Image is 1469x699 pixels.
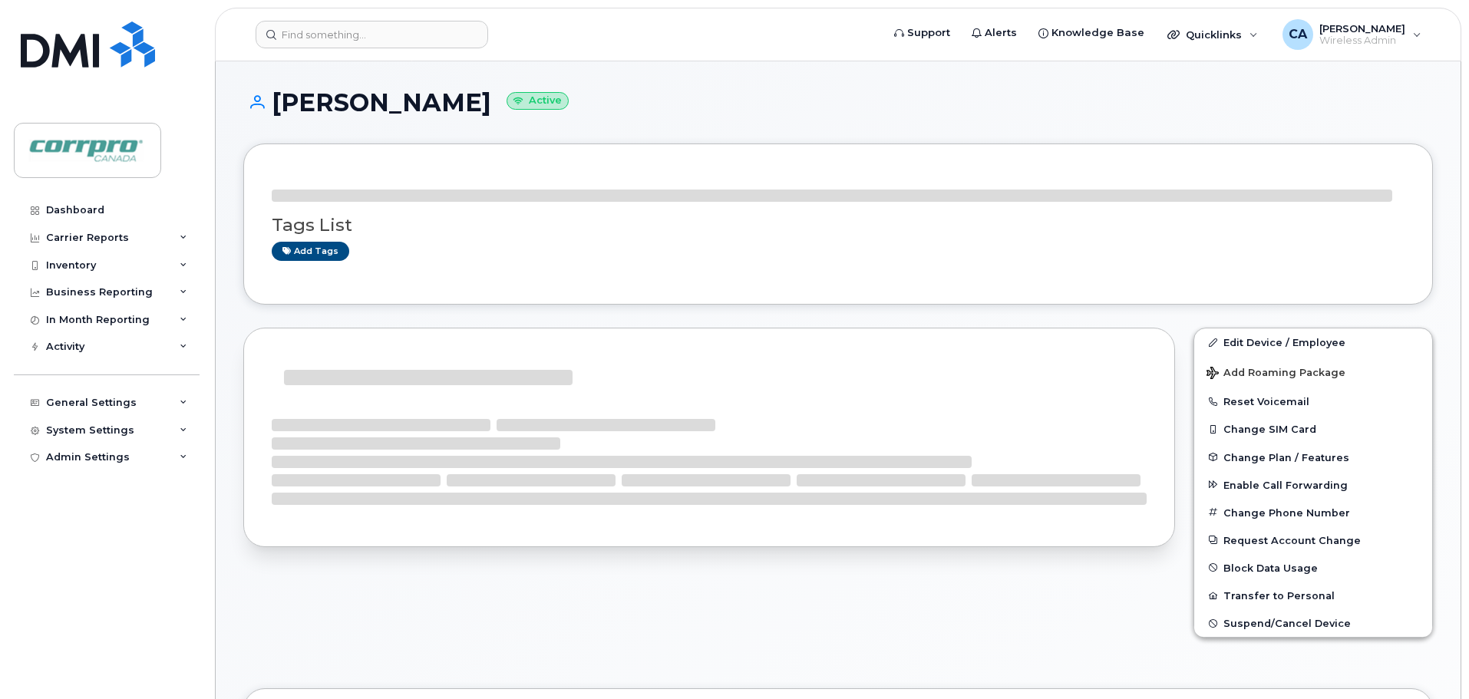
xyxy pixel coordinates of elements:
small: Active [507,92,569,110]
button: Change Phone Number [1194,499,1432,526]
button: Reset Voicemail [1194,387,1432,415]
span: Add Roaming Package [1207,367,1345,381]
button: Enable Call Forwarding [1194,471,1432,499]
span: Change Plan / Features [1223,451,1349,463]
button: Change SIM Card [1194,415,1432,443]
button: Suspend/Cancel Device [1194,609,1432,637]
a: Edit Device / Employee [1194,328,1432,356]
span: Suspend/Cancel Device [1223,618,1351,629]
button: Transfer to Personal [1194,582,1432,609]
h3: Tags List [272,216,1405,235]
button: Request Account Change [1194,526,1432,554]
h1: [PERSON_NAME] [243,89,1433,116]
button: Block Data Usage [1194,554,1432,582]
span: Enable Call Forwarding [1223,479,1348,490]
a: Add tags [272,242,349,261]
button: Add Roaming Package [1194,356,1432,387]
button: Change Plan / Features [1194,443,1432,471]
